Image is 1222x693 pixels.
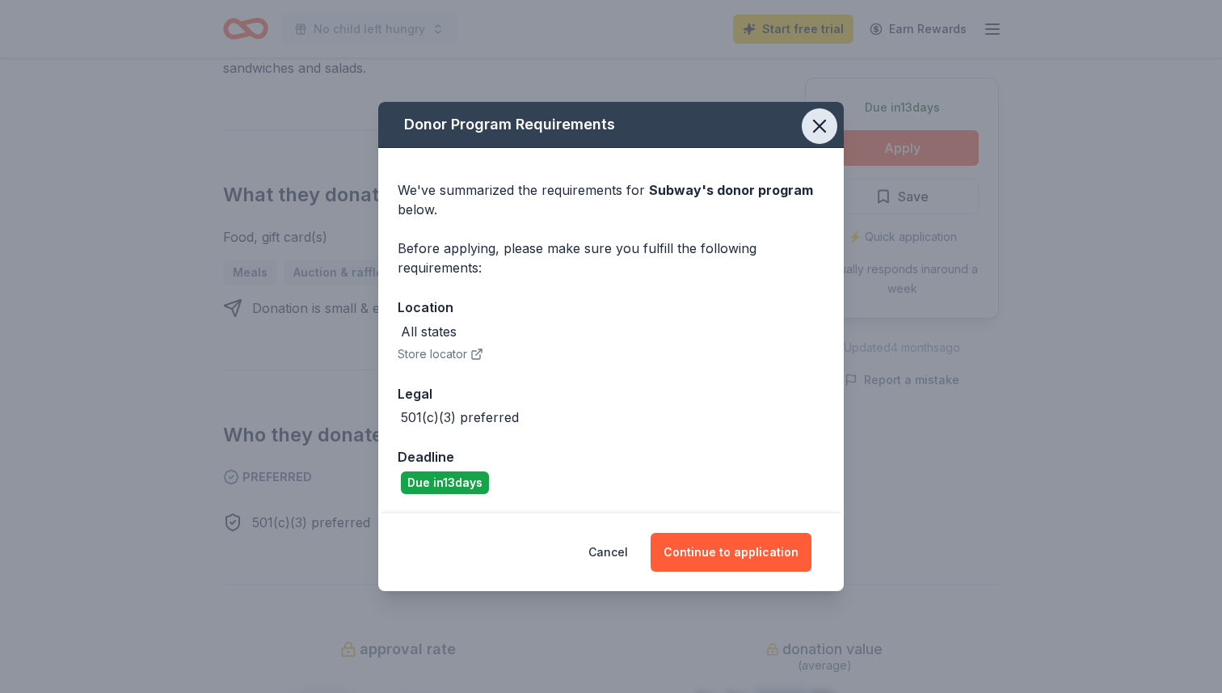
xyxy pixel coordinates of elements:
div: We've summarized the requirements for below. [398,180,824,219]
div: Due in 13 days [401,471,489,494]
span: Subway 's donor program [649,182,813,198]
div: Location [398,297,824,318]
div: Before applying, please make sure you fulfill the following requirements: [398,239,824,277]
div: Deadline [398,446,824,467]
div: Donor Program Requirements [378,102,844,148]
div: 501(c)(3) preferred [401,408,519,427]
div: All states [401,322,457,341]
div: Legal [398,383,824,404]
button: Store locator [398,344,483,364]
button: Cancel [588,533,628,572]
button: Continue to application [651,533,811,572]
